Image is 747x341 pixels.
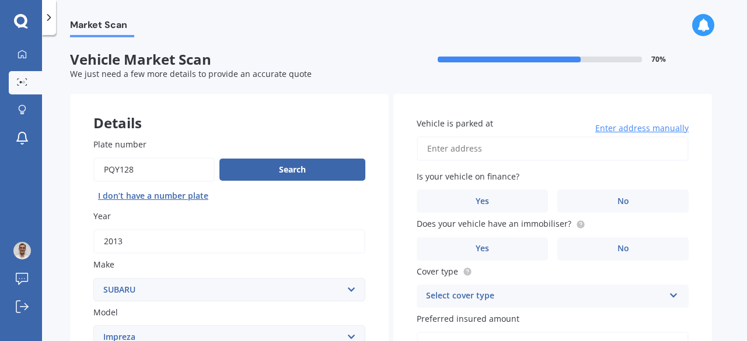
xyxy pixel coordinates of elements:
span: Model [93,307,118,318]
div: Select cover type [426,289,664,303]
div: Details [70,94,389,129]
span: Market Scan [70,19,134,35]
span: Enter address manually [595,122,689,134]
span: Does your vehicle have an immobiliser? [417,219,571,230]
span: No [617,244,629,254]
button: I don’t have a number plate [93,187,213,205]
span: Year [93,210,111,222]
input: Enter address [417,136,689,161]
span: Is your vehicle on finance? [417,171,519,182]
input: Enter plate number [93,157,215,182]
button: Search [219,159,365,181]
span: Cover type [417,266,458,277]
span: Yes [476,196,489,206]
span: Make [93,259,114,270]
span: Vehicle Market Scan [70,51,391,68]
span: We just need a few more details to provide an accurate quote [70,68,312,79]
img: ACg8ocIEJnidNa3cBoW82lgkl6qdiPa3RlE8M-tK0lKho_yu5L1Do2VW=s96-c [13,242,31,259]
input: YYYY [93,229,365,254]
span: Preferred insured amount [417,313,519,324]
span: Yes [476,244,489,254]
span: Vehicle is parked at [417,118,493,129]
span: Plate number [93,139,146,150]
span: 70 % [651,55,666,64]
span: No [617,196,629,206]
